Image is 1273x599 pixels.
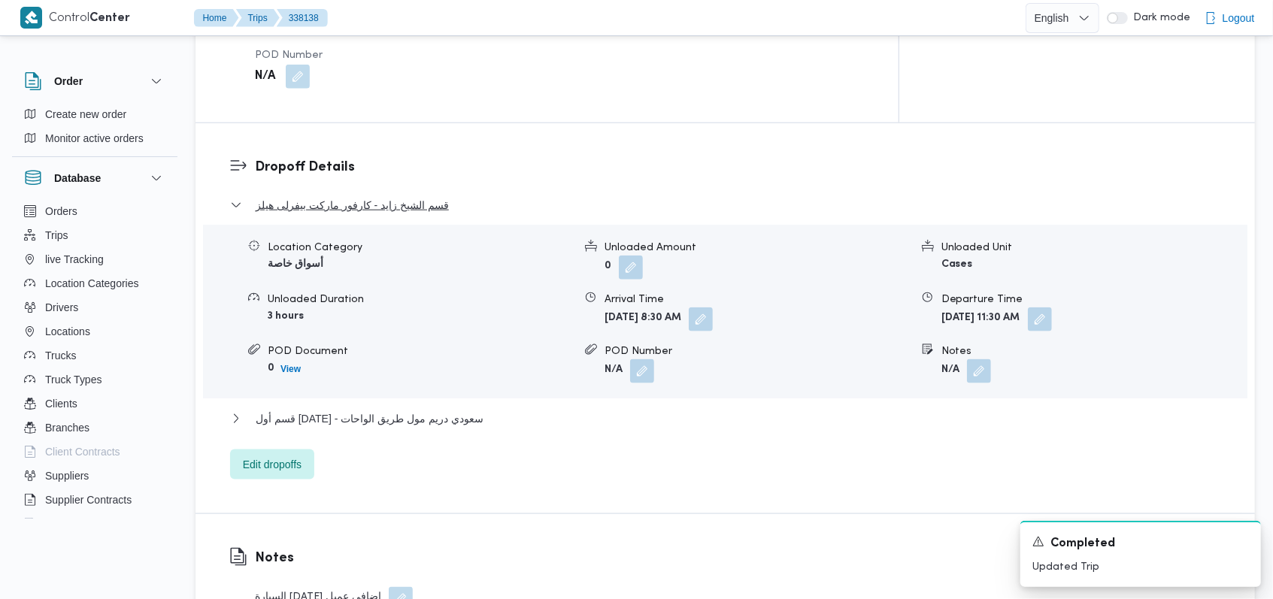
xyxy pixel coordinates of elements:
[18,368,171,392] button: Truck Types
[1032,534,1249,553] div: Notification
[12,199,177,525] div: Database
[45,322,90,340] span: Locations
[18,392,171,416] button: Clients
[941,343,1247,359] div: Notes
[1050,535,1115,553] span: Completed
[203,225,1247,398] div: قسم الشيخ زايد - كارفور ماركت بيفرلى هيلز
[268,259,323,269] b: أسواق خاصة
[45,129,144,147] span: Monitor active orders
[268,311,304,321] b: 3 hours
[277,9,328,27] button: 338138
[605,365,623,375] b: N/A
[280,364,301,374] b: View
[236,9,280,27] button: Trips
[54,72,83,90] h3: Order
[45,443,120,461] span: Client Contracts
[18,512,171,536] button: Devices
[605,262,611,271] b: 0
[605,292,910,307] div: Arrival Time
[24,169,165,187] button: Database
[45,467,89,485] span: Suppliers
[18,295,171,319] button: Drivers
[230,196,1221,214] button: قسم الشيخ زايد - كارفور ماركت بيفرلى هيلز
[18,271,171,295] button: Location Categories
[941,259,973,269] b: Cases
[255,68,275,86] b: N/A
[45,250,104,268] span: live Tracking
[18,488,171,512] button: Supplier Contracts
[54,169,101,187] h3: Database
[18,126,171,150] button: Monitor active orders
[45,419,89,437] span: Branches
[605,240,910,256] div: Unloaded Amount
[941,292,1247,307] div: Departure Time
[605,343,910,359] div: POD Number
[268,363,274,373] b: 0
[20,7,42,29] img: X8yXhbKr1z7QwAAAABJRU5ErkJggg==
[45,515,83,533] span: Devices
[45,105,126,123] span: Create new order
[18,416,171,440] button: Branches
[256,410,483,428] span: قسم أول [DATE] - سعودي دريم مول طريق الواحات
[941,240,1247,256] div: Unloaded Unit
[268,292,573,307] div: Unloaded Duration
[18,319,171,343] button: Locations
[45,346,76,365] span: Trucks
[18,223,171,247] button: Trips
[230,449,314,480] button: Edit dropoffs
[45,395,77,413] span: Clients
[941,365,959,375] b: N/A
[18,199,171,223] button: Orders
[18,102,171,126] button: Create new order
[45,226,68,244] span: Trips
[45,202,77,220] span: Orders
[268,240,573,256] div: Location Category
[45,371,102,389] span: Truck Types
[274,360,307,378] button: View
[194,9,239,27] button: Home
[255,548,413,568] h3: Notes
[45,491,132,509] span: Supplier Contracts
[45,274,139,292] span: Location Categories
[255,157,1221,177] h3: Dropoff Details
[230,410,1221,428] button: قسم أول [DATE] - سعودي دريم مول طريق الواحات
[1032,559,1249,575] p: Updated Trip
[605,313,681,323] b: [DATE] 8:30 AM
[1128,12,1191,24] span: Dark mode
[45,298,78,316] span: Drivers
[18,247,171,271] button: live Tracking
[256,196,449,214] span: قسم الشيخ زايد - كارفور ماركت بيفرلى هيلز
[1199,3,1261,33] button: Logout
[268,343,573,359] div: POD Document
[18,464,171,488] button: Suppliers
[941,313,1020,323] b: [DATE] 11:30 AM
[18,343,171,368] button: Trucks
[90,13,131,24] b: Center
[243,455,302,473] span: Edit dropoffs
[18,440,171,464] button: Client Contracts
[255,50,323,60] span: POD Number
[12,102,177,156] div: Order
[24,72,165,90] button: Order
[1223,9,1255,27] span: Logout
